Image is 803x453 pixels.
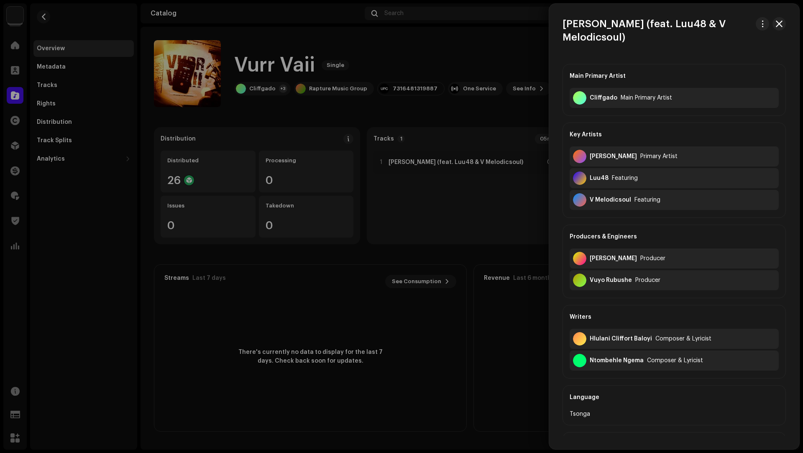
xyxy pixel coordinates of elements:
div: Composer & Lyricist [655,335,711,342]
div: Lunga Maseko [590,255,637,262]
div: Cliffgado [590,95,617,101]
div: Producers & Engineers [570,225,779,248]
div: Composer & Lyricist [647,357,703,364]
div: Primary Artist [640,153,678,160]
div: Enhle Onoshukela [590,153,637,160]
div: Featuring [634,197,660,203]
div: Writers [570,305,779,329]
div: V Melodicsoul [590,197,631,203]
div: Hlulani Cliffort Baloyi [590,335,652,342]
div: Language [570,386,779,409]
div: Featuring [612,175,638,182]
div: Main Primary Artist [621,95,672,101]
h3: [PERSON_NAME] (feat. Luu48 & V Melodicsoul) [563,17,752,44]
div: Producer [640,255,665,262]
div: Ntombehle Ngema [590,357,644,364]
div: Tsonga [570,409,779,419]
div: Producer [635,277,660,284]
div: Vuyo Rubushe [590,277,632,284]
div: Key Artists [570,123,779,146]
div: Luu48 [590,175,609,182]
div: Main Primary Artist [570,64,779,88]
